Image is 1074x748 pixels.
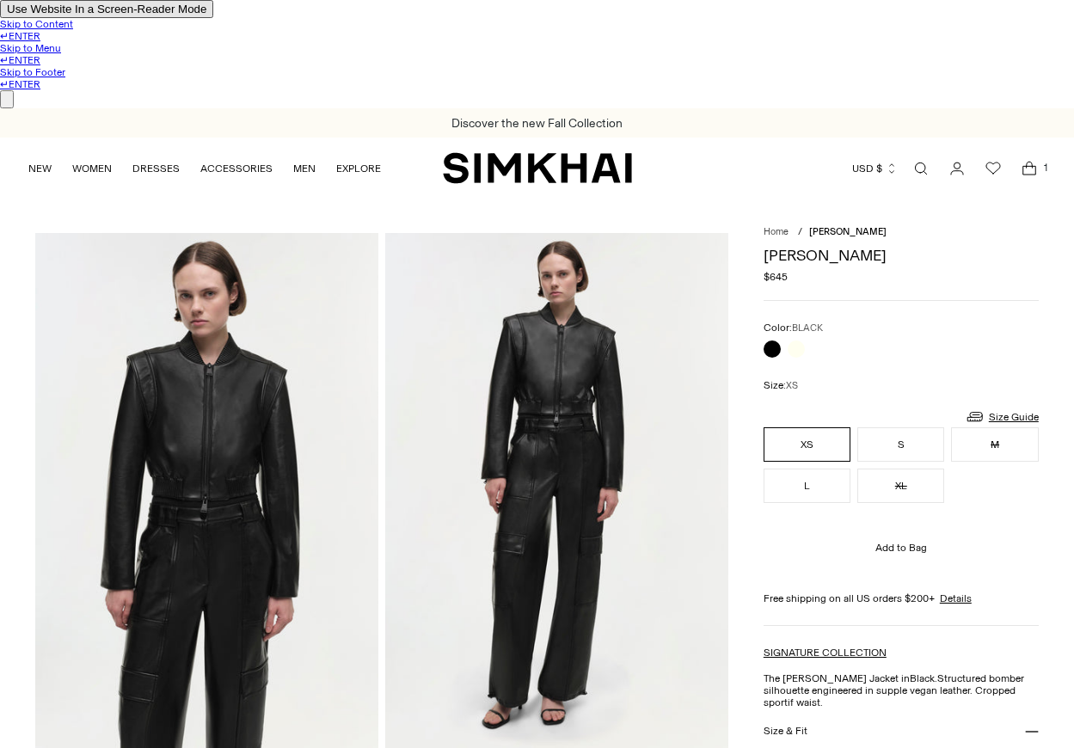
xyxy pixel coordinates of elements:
a: Details [940,592,972,604]
p: The [PERSON_NAME] Jacket in Structured bomber silhouette engineered in supple vegan leather. Crop... [764,672,1039,708]
span: BLACK [792,322,823,334]
img: Doreen Jacket [385,233,728,747]
img: Doreen Jacket [35,233,378,747]
a: WOMEN [72,150,112,187]
a: NEW [28,150,52,187]
button: XL [857,469,944,503]
a: DRESSES [132,150,180,187]
label: Color: [764,322,823,334]
a: Open search modal [904,151,938,186]
h3: Size & Fit [764,725,807,737]
a: Home [764,226,789,237]
a: EXPLORE [336,150,381,187]
a: Size Guide [965,406,1039,427]
button: M [951,427,1038,462]
button: S [857,427,944,462]
strong: Black. [910,672,937,684]
a: SIGNATURE COLLECTION [764,647,887,659]
a: Wishlist [976,151,1010,186]
div: / [798,226,802,237]
a: Go to the account page [940,151,974,186]
a: ACCESSORIES [200,150,273,187]
a: Open cart modal [1012,151,1046,186]
h1: [PERSON_NAME] [764,248,1039,263]
span: 1 [1038,160,1053,175]
button: L [764,469,850,503]
a: Discover the new Fall Collection [451,116,623,131]
label: Size: [764,379,798,391]
a: SIMKHAI [443,151,632,185]
div: Free shipping on all US orders $200+ [764,592,1039,604]
span: [PERSON_NAME] [809,226,887,237]
nav: breadcrumbs [764,226,1039,237]
a: MEN [293,150,316,187]
span: Add to Bag [875,542,927,554]
button: USD $ [852,150,898,187]
button: Add to Bag [764,527,1039,568]
span: $645 [764,271,788,283]
span: XS [786,380,798,391]
button: XS [764,427,850,462]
